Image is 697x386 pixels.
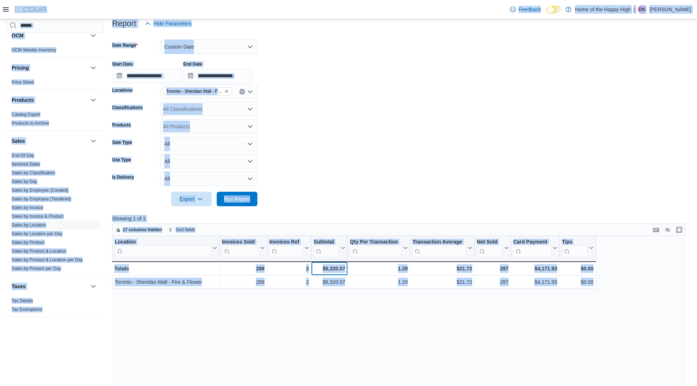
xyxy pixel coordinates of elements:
[12,298,33,304] span: Tax Details
[6,46,103,57] div: OCM
[12,64,87,71] button: Pricing
[663,225,672,234] button: Display options
[12,170,55,176] span: Sales by Classification
[575,5,631,14] p: Home of the Happy High
[12,80,34,85] a: Price Sheet
[89,137,98,145] button: Sales
[112,215,691,222] p: Showing 1 of 1
[12,112,40,117] a: Catalog Export
[12,96,34,104] h3: Products
[269,239,303,246] div: Invoices Ref
[115,278,217,286] div: Toronto - Sheridan Mall - Fire & Flower
[412,239,472,257] button: Transaction Average
[12,96,87,104] button: Products
[652,225,660,234] button: Keyboard shortcuts
[12,161,40,167] span: Itemized Sales
[12,283,26,290] h3: Taxes
[269,239,309,257] button: Invoices Ref
[89,96,98,104] button: Products
[6,110,103,130] div: Products
[89,63,98,72] button: Pricing
[562,278,594,286] div: $0.00
[12,231,62,236] a: Sales by Location per Day
[112,61,133,67] label: Start Date
[350,264,408,273] div: 1.29
[562,239,594,257] button: Tips
[222,239,264,257] button: Invoices Sold
[12,32,24,39] h3: OCM
[247,124,253,129] button: Open list of options
[12,137,25,145] h3: Sales
[112,87,133,93] label: Locations
[412,278,472,286] div: $21.72
[350,278,408,286] div: 1.29
[547,6,562,13] input: Dark Mode
[350,239,402,246] div: Qty Per Transaction
[314,278,345,286] div: $6,320.07
[222,239,258,246] div: Invoices Sold
[112,69,182,83] input: Press the down key to open a popover containing a calendar.
[166,88,223,95] span: Toronto - Sheridan Mall - Fire & Flower
[477,239,502,257] div: Net Sold
[12,240,45,245] a: Sales by Product
[160,154,257,169] button: All
[12,137,87,145] button: Sales
[247,89,253,95] button: Open list of options
[183,61,202,67] label: End Date
[224,195,250,203] span: Run Report
[350,239,408,257] button: Qty Per Transaction
[513,239,551,246] div: Card Payment
[222,278,264,286] div: 289
[12,248,66,254] span: Sales by Product & Location
[12,298,33,303] a: Tax Details
[112,157,131,163] label: Use Type
[314,239,345,257] button: Subtotal
[12,120,49,126] span: Products to Archive
[176,227,195,233] span: Sort fields
[12,47,56,53] span: OCM Weekly Inventory
[269,264,309,273] div: 2
[12,79,34,85] span: Price Sheet
[314,239,339,246] div: Subtotal
[89,31,98,40] button: OCM
[314,264,345,273] div: $6,320.07
[12,170,55,175] a: Sales by Classification
[314,239,339,257] div: Subtotal
[217,192,257,206] button: Run Report
[12,223,46,228] a: Sales by Location
[112,174,134,180] label: Is Delivery
[477,239,502,246] div: Net Sold
[113,225,165,234] button: 17 columns hidden
[12,64,29,71] h3: Pricing
[639,5,645,14] span: DK
[12,214,64,219] a: Sales by Invoice & Product
[160,137,257,151] button: All
[12,283,87,290] button: Taxes
[247,106,253,112] button: Open list of options
[15,6,47,13] img: Cova
[115,239,217,257] button: Location
[12,249,66,254] a: Sales by Product & Location
[183,69,253,83] input: Press the down key to open a popover containing a calendar.
[562,264,594,273] div: $0.00
[12,196,71,202] a: Sales by Employee (Tendered)
[112,42,138,48] label: Date Range
[6,78,103,90] div: Pricing
[12,222,46,228] span: Sales by Location
[112,105,143,111] label: Classifications
[12,307,42,312] a: Tax Exemptions
[638,5,647,14] div: Daniel Khong
[507,2,544,17] a: Feedback
[224,89,229,94] button: Remove Toronto - Sheridan Mall - Fire & Flower from selection in this group
[12,266,61,271] a: Sales by Product per Day
[12,205,43,210] a: Sales by Invoice
[513,264,557,273] div: $4,171.93
[6,151,103,276] div: Sales
[547,13,547,14] span: Dark Mode
[477,278,508,286] div: 287
[114,264,217,273] div: Totals
[412,239,466,257] div: Transaction Average
[649,5,691,14] p: [PERSON_NAME]
[160,40,257,54] button: Custom Date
